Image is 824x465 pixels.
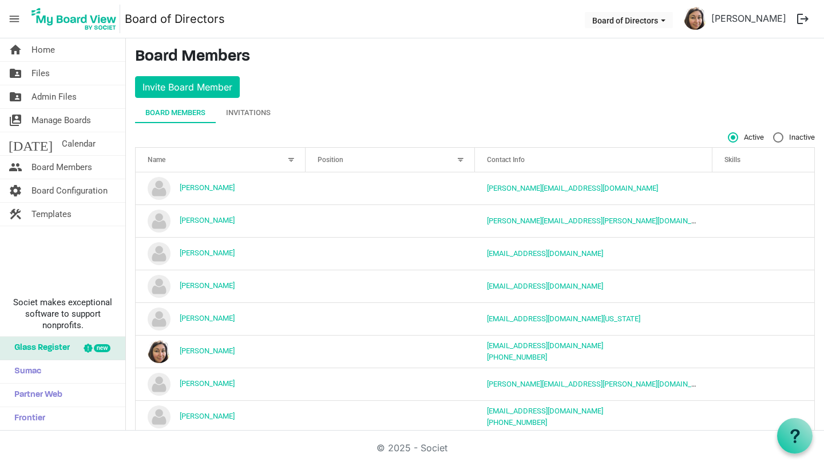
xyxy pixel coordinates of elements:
[475,368,712,400] td: Joshua.Warden@usda.gov is template cell column header Contact Info
[145,107,205,119] div: Board Members
[180,249,235,257] a: [PERSON_NAME]
[306,237,476,270] td: column header Position
[31,38,55,61] span: Home
[9,407,45,430] span: Frontier
[180,412,235,420] a: [PERSON_NAME]
[9,360,41,383] span: Sumac
[9,179,22,202] span: settings
[377,442,447,454] a: © 2025 - Societ
[684,7,707,30] img: Xn5Na1xSSNi94T27Rux_nB53F6NItuT4zOD4wWsDff5aUSijl35yQ5fCXE9UjFScZsevuOPtJNmmNOQdsnm47Q_thumb.png
[487,341,603,350] a: [EMAIL_ADDRESS][DOMAIN_NAME]
[487,380,713,388] a: [PERSON_NAME][EMAIL_ADDRESS][PERSON_NAME][DOMAIN_NAME]
[148,373,171,396] img: no-profile-picture.svg
[487,314,640,323] a: [EMAIL_ADDRESS][DOMAIN_NAME][US_STATE]
[318,156,343,164] span: Position
[306,204,476,237] td: column header Position
[487,249,603,258] a: [EMAIL_ADDRESS][DOMAIN_NAME]
[712,237,814,270] td: is template cell column header Skills
[9,62,22,85] span: folder_shared
[148,177,171,200] img: no-profile-picture.svg
[148,275,171,298] img: no-profile-picture.svg
[773,132,815,143] span: Inactive
[3,8,25,30] span: menu
[712,172,814,204] td: is template cell column header Skills
[475,204,712,237] td: andrew.hostad@usda.gov is template cell column header Contact Info
[475,302,712,335] td: IPritchard@idl.idaho.gov is template cell column header Contact Info
[306,368,476,400] td: column header Position
[125,7,225,30] a: Board of Directors
[31,62,50,85] span: Files
[136,368,306,400] td: Josh Warden is template cell column header Name
[180,346,235,355] a: [PERSON_NAME]
[9,85,22,108] span: folder_shared
[475,400,712,433] td: kbrizendine@blm.gov205-509-0924 is template cell column header Contact Info
[475,172,712,204] td: andrea@idahofirewise.org is template cell column header Contact Info
[487,407,603,415] a: [EMAIL_ADDRESS][DOMAIN_NAME]
[31,179,108,202] span: Board Configuration
[712,368,814,400] td: is template cell column header Skills
[9,132,53,155] span: [DATE]
[306,172,476,204] td: column header Position
[306,302,476,335] td: column header Position
[487,282,603,290] a: [EMAIL_ADDRESS][DOMAIN_NAME]
[9,384,62,407] span: Partner Web
[136,270,306,302] td: Haven Davis-Martinez is template cell column header Name
[28,5,120,33] img: My Board View Logo
[31,85,77,108] span: Admin Files
[475,270,712,302] td: plt@idahoforests.org is template cell column header Contact Info
[487,216,713,225] a: [PERSON_NAME][EMAIL_ADDRESS][PERSON_NAME][DOMAIN_NAME]
[226,107,271,119] div: Invitations
[9,109,22,132] span: switch_account
[136,302,306,335] td: Isabella Pritchard is template cell column header Name
[707,7,791,30] a: [PERSON_NAME]
[135,103,815,123] div: tab-header
[728,132,764,143] span: Active
[28,5,125,33] a: My Board View Logo
[306,400,476,433] td: column header Position
[487,184,658,192] a: [PERSON_NAME][EMAIL_ADDRESS][DOMAIN_NAME]
[94,344,110,352] div: new
[148,156,165,164] span: Name
[475,335,712,368] td: ivy@idahofirewise.org208-596-0340 is template cell column header Contact Info
[31,156,92,179] span: Board Members
[180,281,235,290] a: [PERSON_NAME]
[791,7,815,31] button: logout
[487,418,547,427] a: [PHONE_NUMBER]
[148,340,171,363] img: Xn5Na1xSSNi94T27Rux_nB53F6NItuT4zOD4wWsDff5aUSijl35yQ5fCXE9UjFScZsevuOPtJNmmNOQdsnm47Q_thumb.png
[306,270,476,302] td: column header Position
[724,156,740,164] span: Skills
[62,132,96,155] span: Calendar
[31,109,91,132] span: Manage Boards
[136,335,306,368] td: Ivy Dickinson is template cell column header Name
[712,270,814,302] td: is template cell column header Skills
[487,156,525,164] span: Contact Info
[136,237,306,270] td: Ed Button is template cell column header Name
[135,48,815,67] h3: Board Members
[136,172,306,204] td: Andrea Dorman is template cell column header Name
[180,314,235,322] a: [PERSON_NAME]
[712,204,814,237] td: is template cell column header Skills
[135,76,240,98] button: Invite Board Member
[9,156,22,179] span: people
[306,335,476,368] td: column header Position
[31,203,72,226] span: Templates
[180,183,235,192] a: [PERSON_NAME]
[487,353,547,361] a: [PHONE_NUMBER]
[9,337,70,360] span: Glass Register
[9,38,22,61] span: home
[585,12,673,28] button: Board of Directors dropdownbutton
[136,400,306,433] td: Kelsey Brizendine is template cell column header Name
[148,405,171,428] img: no-profile-picture.svg
[5,297,120,331] span: Societ makes exceptional software to support nonprofits.
[148,210,171,232] img: no-profile-picture.svg
[712,302,814,335] td: is template cell column header Skills
[148,242,171,265] img: no-profile-picture.svg
[9,203,22,226] span: construction
[475,237,712,270] td: ebutton838@gmail.com is template cell column header Contact Info
[136,204,306,237] td: Andrew Hostad is template cell column header Name
[148,308,171,330] img: no-profile-picture.svg
[180,379,235,388] a: [PERSON_NAME]
[180,216,235,224] a: [PERSON_NAME]
[712,335,814,368] td: is template cell column header Skills
[712,400,814,433] td: is template cell column header Skills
